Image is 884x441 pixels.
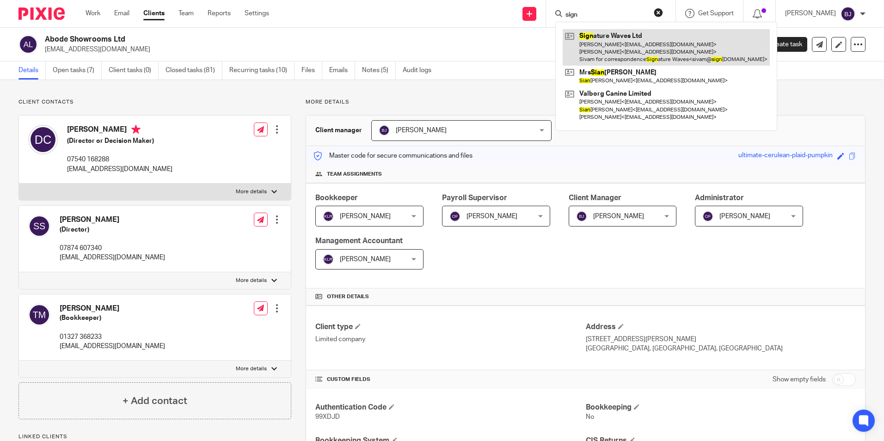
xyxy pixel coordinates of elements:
[306,98,866,106] p: More details
[695,194,744,202] span: Administrator
[315,414,340,420] span: 99XDJD
[315,335,585,344] p: Limited company
[236,365,267,373] p: More details
[178,9,194,18] a: Team
[576,211,587,222] img: svg%3E
[114,9,129,18] a: Email
[245,9,269,18] a: Settings
[442,194,507,202] span: Payroll Supervisor
[698,10,734,17] span: Get Support
[449,211,460,222] img: svg%3E
[60,253,165,262] p: [EMAIL_ADDRESS][DOMAIN_NAME]
[18,98,291,106] p: Client contacts
[131,125,141,134] i: Primary
[18,35,38,54] img: svg%3E
[60,342,165,351] p: [EMAIL_ADDRESS][DOMAIN_NAME]
[340,256,391,263] span: [PERSON_NAME]
[654,8,663,17] button: Clear
[28,304,50,326] img: svg%3E
[569,194,621,202] span: Client Manager
[327,171,382,178] span: Team assignments
[67,165,172,174] p: [EMAIL_ADDRESS][DOMAIN_NAME]
[586,403,856,412] h4: Bookkeeping
[593,213,644,220] span: [PERSON_NAME]
[403,61,438,80] a: Audit logs
[45,35,601,44] h2: Abode Showrooms Ltd
[379,125,390,136] img: svg%3E
[45,45,740,54] p: [EMAIL_ADDRESS][DOMAIN_NAME]
[60,313,165,323] h5: (Bookkeeper)
[315,194,358,202] span: Bookkeeper
[67,155,172,164] p: 07540 168288
[315,403,585,412] h4: Authentication Code
[315,237,403,245] span: Management Accountant
[28,215,50,237] img: svg%3E
[586,414,594,420] span: No
[785,9,836,18] p: [PERSON_NAME]
[773,375,826,384] label: Show empty fields
[586,322,856,332] h4: Address
[362,61,396,80] a: Notes (5)
[315,126,362,135] h3: Client manager
[313,151,473,160] p: Master code for secure communications and files
[86,9,100,18] a: Work
[53,61,102,80] a: Open tasks (7)
[123,394,187,408] h4: + Add contact
[467,213,517,220] span: [PERSON_NAME]
[60,304,165,313] h4: [PERSON_NAME]
[565,11,648,19] input: Search
[60,215,165,225] h4: [PERSON_NAME]
[586,344,856,353] p: [GEOGRAPHIC_DATA], [GEOGRAPHIC_DATA], [GEOGRAPHIC_DATA]
[323,254,334,265] img: svg%3E
[60,332,165,342] p: 01327 368233
[327,293,369,300] span: Other details
[229,61,295,80] a: Recurring tasks (10)
[236,188,267,196] p: More details
[143,9,165,18] a: Clients
[738,151,833,161] div: ultimate-cerulean-plaid-pumpkin
[18,7,65,20] img: Pixie
[236,277,267,284] p: More details
[301,61,322,80] a: Files
[719,213,770,220] span: [PERSON_NAME]
[315,322,585,332] h4: Client type
[18,433,291,441] p: Linked clients
[60,225,165,234] h5: (Director)
[841,6,855,21] img: svg%3E
[166,61,222,80] a: Closed tasks (81)
[702,211,713,222] img: svg%3E
[754,37,807,52] a: Create task
[67,125,172,136] h4: [PERSON_NAME]
[28,125,58,154] img: svg%3E
[18,61,46,80] a: Details
[329,61,355,80] a: Emails
[586,335,856,344] p: [STREET_ADDRESS][PERSON_NAME]
[60,244,165,253] p: 07874 607340
[323,211,334,222] img: svg%3E
[315,376,585,383] h4: CUSTOM FIELDS
[396,127,447,134] span: [PERSON_NAME]
[109,61,159,80] a: Client tasks (0)
[67,136,172,146] h5: (Director or Decision Maker)
[208,9,231,18] a: Reports
[340,213,391,220] span: [PERSON_NAME]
